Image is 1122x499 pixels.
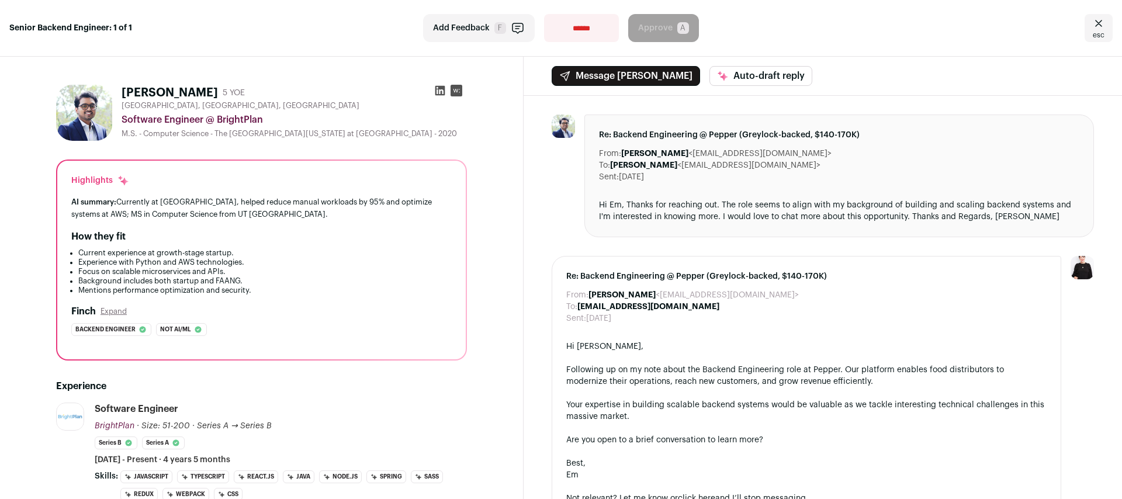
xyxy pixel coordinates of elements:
div: Hi Em, Thanks for reaching out. The role seems to align with my background of building and scalin... [599,199,1079,223]
span: Re: Backend Engineering @ Pepper (Greylock-backed, $140-170K) [566,271,1047,282]
b: [PERSON_NAME] [588,291,656,299]
b: [PERSON_NAME] [621,150,688,158]
dt: From: [599,148,621,160]
dd: <[EMAIL_ADDRESS][DOMAIN_NAME]> [621,148,832,160]
dt: From: [566,289,588,301]
span: BrightPlan [95,422,134,430]
span: Not ai/ml [160,324,191,335]
button: Message [PERSON_NAME] [552,66,700,86]
dd: <[EMAIL_ADDRESS][DOMAIN_NAME]> [588,289,799,301]
li: Node.js [319,470,362,483]
dt: Sent: [599,171,619,183]
img: b4bd8a2dcd3d550a42f6b1b4e56519b0dfd7e33c84ffb068b967160459c4d30d.jpg [552,115,575,138]
li: JavaScript [120,470,172,483]
div: 5 YOE [223,87,245,99]
span: · Size: 51-200 [137,422,190,430]
h2: How they fit [71,230,126,244]
dd: [DATE] [586,313,611,324]
img: b4bd8a2dcd3d550a42f6b1b4e56519b0dfd7e33c84ffb068b967160459c4d30d.jpg [56,85,112,141]
li: Series A [142,436,185,449]
li: Experience with Python and AWS technologies. [78,258,452,267]
strong: Senior Backend Engineer: 1 of 1 [9,22,132,34]
button: Expand [101,307,127,316]
div: Highlights [71,175,129,186]
div: Currently at [GEOGRAPHIC_DATA], helped reduce manual workloads by 95% and optimize systems at AWS... [71,196,452,220]
dt: To: [599,160,610,171]
div: Software Engineer @ BrightPlan [122,113,467,127]
li: Spring [366,470,406,483]
b: [PERSON_NAME] [610,161,677,169]
button: Auto-draft reply [709,66,812,86]
li: Sass [411,470,443,483]
b: [EMAIL_ADDRESS][DOMAIN_NAME] [577,303,719,311]
h1: [PERSON_NAME] [122,85,218,101]
span: esc [1093,30,1104,40]
dt: Sent: [566,313,586,324]
span: Series A → Series B [197,422,272,430]
h2: Experience [56,379,467,393]
li: Series B [95,436,137,449]
li: Background includes both startup and FAANG. [78,276,452,286]
span: · [192,420,195,432]
li: TypeScript [177,470,229,483]
dd: <[EMAIL_ADDRESS][DOMAIN_NAME]> [610,160,820,171]
span: [GEOGRAPHIC_DATA], [GEOGRAPHIC_DATA], [GEOGRAPHIC_DATA] [122,101,359,110]
dd: [DATE] [619,171,644,183]
img: d80e61143e502f314fae9ab7c22014983bfaa144b4a9d56e089a51e59be7668b.png [57,403,84,430]
span: AI summary: [71,198,116,206]
a: Close [1085,14,1113,42]
h2: Finch [71,304,96,318]
dt: To: [566,301,577,313]
button: Add Feedback F [423,14,535,42]
span: [DATE] - Present · 4 years 5 months [95,454,230,466]
li: React.js [234,470,278,483]
div: Software Engineer [95,403,178,415]
li: Focus on scalable microservices and APIs. [78,267,452,276]
img: 9240684-medium_jpg [1071,256,1094,279]
li: Current experience at growth-stage startup. [78,248,452,258]
span: Backend engineer [75,324,136,335]
span: F [494,22,506,34]
li: Java [283,470,314,483]
li: Mentions performance optimization and security. [78,286,452,295]
span: Re: Backend Engineering @ Pepper (Greylock-backed, $140-170K) [599,129,1079,141]
div: M.S. - Computer Science - The [GEOGRAPHIC_DATA][US_STATE] at [GEOGRAPHIC_DATA] - 2020 [122,129,467,138]
span: Skills: [95,470,118,482]
span: Add Feedback [433,22,490,34]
